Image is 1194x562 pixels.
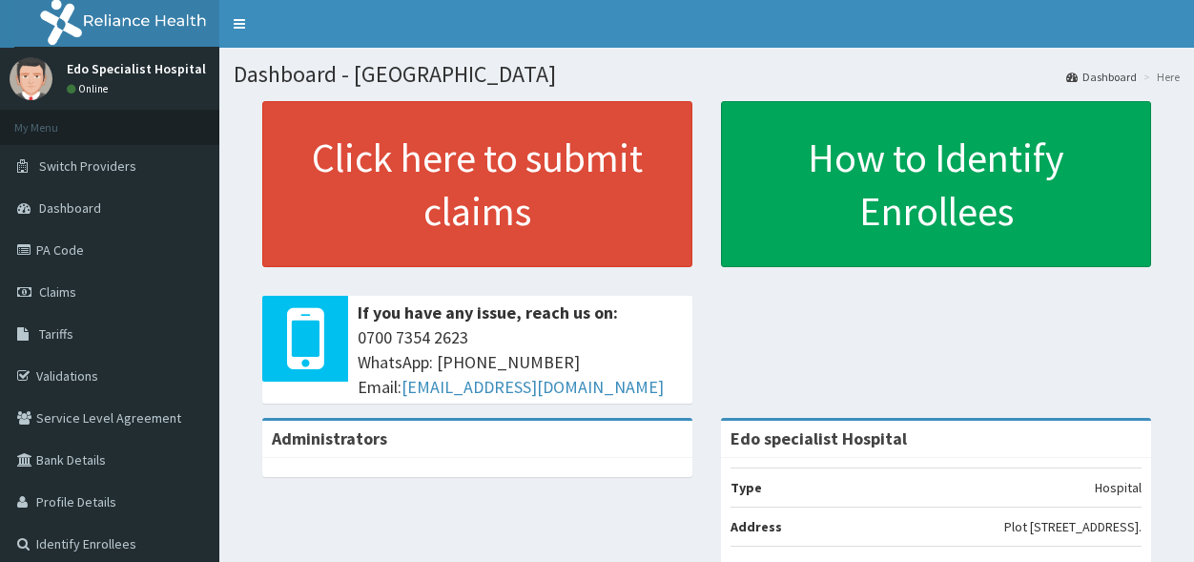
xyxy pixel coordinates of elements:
[731,427,907,449] strong: Edo specialist Hospital
[262,101,692,267] a: Click here to submit claims
[10,57,52,100] img: User Image
[731,518,782,535] b: Address
[39,283,76,301] span: Claims
[358,325,683,399] span: 0700 7354 2623 WhatsApp: [PHONE_NUMBER] Email:
[234,62,1180,87] h1: Dashboard - [GEOGRAPHIC_DATA]
[1095,478,1142,497] p: Hospital
[721,101,1151,267] a: How to Identify Enrollees
[401,376,664,398] a: [EMAIL_ADDRESS][DOMAIN_NAME]
[39,199,101,217] span: Dashboard
[1139,69,1180,85] li: Here
[1066,69,1137,85] a: Dashboard
[39,325,73,343] span: Tariffs
[39,157,136,175] span: Switch Providers
[731,479,762,496] b: Type
[272,427,387,449] b: Administrators
[1004,517,1142,536] p: Plot [STREET_ADDRESS].
[358,302,618,323] b: If you have any issue, reach us on:
[67,62,206,75] p: Edo Specialist Hospital
[67,82,113,95] a: Online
